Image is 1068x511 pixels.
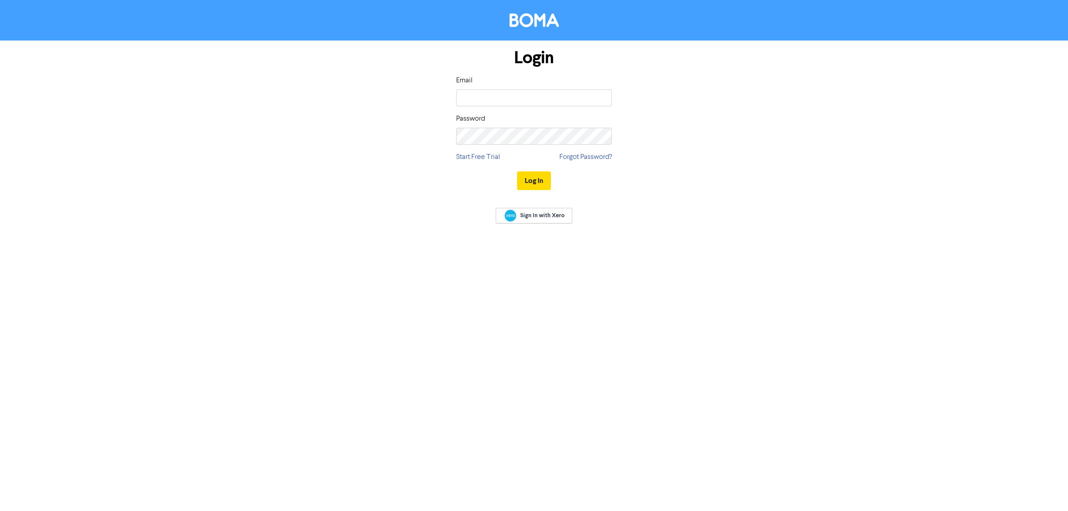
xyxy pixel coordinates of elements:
button: Log In [517,171,551,190]
label: Email [456,75,473,86]
img: BOMA Logo [510,13,559,27]
a: Forgot Password? [559,152,612,162]
h1: Login [456,48,612,68]
img: Xero logo [505,210,516,222]
label: Password [456,114,485,124]
a: Sign In with Xero [496,208,572,223]
a: Start Free Trial [456,152,500,162]
span: Sign In with Xero [520,211,565,219]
